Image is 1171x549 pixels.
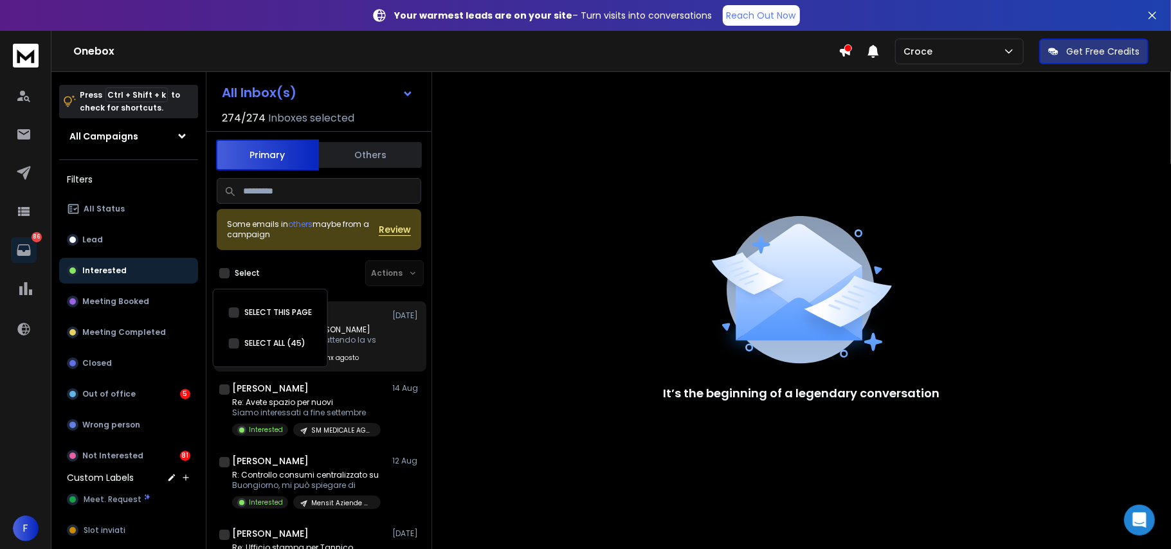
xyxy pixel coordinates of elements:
strong: Your warmest leads are on your site [395,9,573,22]
button: F [13,516,39,541]
button: Get Free Credits [1039,39,1148,64]
span: 274 / 274 [222,111,266,126]
p: 14 Aug [392,383,421,393]
p: Press to check for shortcuts. [80,89,180,114]
p: 86 [32,232,42,242]
p: Not Interested [82,451,143,461]
h1: [PERSON_NAME] [232,382,309,395]
p: It’s the beginning of a legendary conversation [664,384,940,402]
h1: All Inbox(s) [222,86,296,99]
button: All Status [59,196,198,222]
h1: [PERSON_NAME] [232,527,309,540]
p: Interested [82,265,127,276]
button: Others [319,141,422,169]
label: Select [235,268,260,278]
h1: All Campaigns [69,130,138,143]
span: others [288,219,313,230]
button: Meet. Request [59,487,198,512]
button: All Inbox(s) [212,80,424,105]
button: Review [379,223,411,236]
button: Closed [59,350,198,376]
p: Meeting Booked [82,296,149,307]
button: All Campaigns [59,123,198,149]
span: Ctrl + Shift + k [105,87,168,102]
div: Open Intercom Messenger [1124,505,1155,535]
div: 81 [180,451,190,461]
span: Meet. Request [84,494,141,505]
p: Interested [249,425,283,435]
p: 12 Aug [392,456,421,466]
p: Siamo interessati a fine settembre [232,408,381,418]
h3: Inboxes selected [268,111,354,126]
p: R: Controllo consumi centralizzato su [232,470,381,480]
p: Buongiorno, mi può spiegare di [232,480,381,491]
button: Meeting Completed [59,319,198,345]
button: Slot inviati [59,517,198,543]
p: Wrong person [82,420,140,430]
button: Wrong person [59,412,198,438]
button: Not Interested81 [59,443,198,469]
div: 5 [180,389,190,399]
h3: Filters [59,170,198,188]
div: Some emails in maybe from a campaign [227,219,379,240]
p: Closed [82,358,112,368]
h3: Custom Labels [67,471,134,484]
a: 86 [11,237,37,263]
p: Out of office [82,389,136,399]
h1: [PERSON_NAME] [232,455,309,467]
p: [DATE] [392,310,421,321]
button: Meeting Booked [59,289,198,314]
p: Meeting Completed [82,327,166,337]
p: Reach Out Now [727,9,796,22]
label: SELECT THIS PAGE [244,307,312,318]
p: Corenx agosto [311,353,359,363]
img: logo [13,44,39,67]
label: SELECT ALL (45) [244,338,305,348]
h1: Onebox [73,44,839,59]
p: Lead [82,235,103,245]
a: Reach Out Now [723,5,800,26]
span: Slot inviati [84,525,125,535]
button: Primary [216,139,319,170]
p: SM MEDICALE AGOSTO [311,426,373,435]
button: Out of office5 [59,381,198,407]
p: Mensit Aziende Multisito - Agosto [311,498,373,508]
button: Interested [59,258,198,283]
p: Interested [249,498,283,507]
p: [DATE] [392,528,421,539]
p: Get Free Credits [1066,45,1139,58]
p: Re: Avete spazio per nuovi [232,397,381,408]
p: All Status [84,204,125,214]
button: Lead [59,227,198,253]
p: Croce [903,45,938,58]
p: – Turn visits into conversations [395,9,713,22]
